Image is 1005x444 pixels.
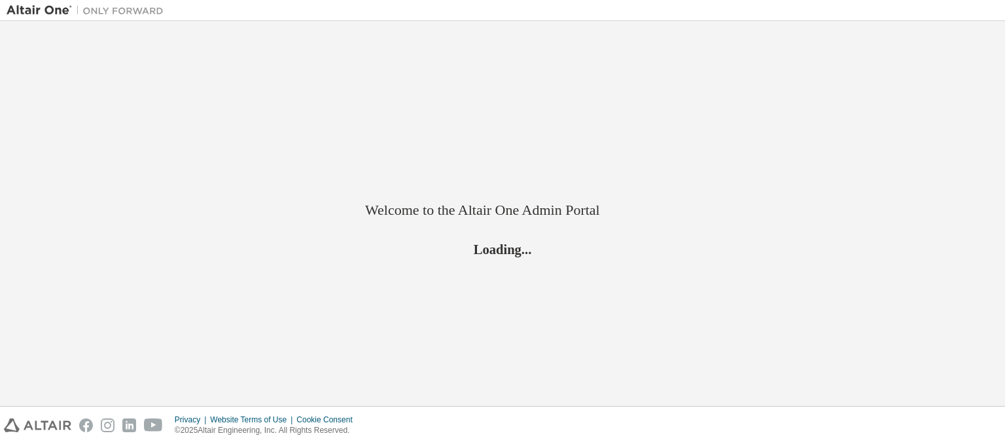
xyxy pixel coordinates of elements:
p: © 2025 Altair Engineering, Inc. All Rights Reserved. [175,425,361,436]
div: Cookie Consent [296,415,360,425]
h2: Loading... [365,241,640,258]
img: facebook.svg [79,418,93,432]
img: linkedin.svg [122,418,136,432]
img: youtube.svg [144,418,163,432]
h2: Welcome to the Altair One Admin Portal [365,201,640,219]
img: Altair One [7,4,170,17]
img: altair_logo.svg [4,418,71,432]
div: Privacy [175,415,210,425]
img: instagram.svg [101,418,115,432]
div: Website Terms of Use [210,415,296,425]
